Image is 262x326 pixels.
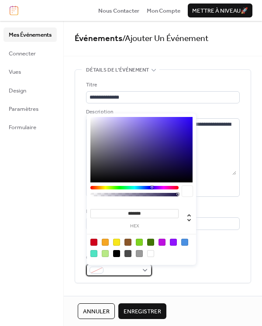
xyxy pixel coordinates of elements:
div: #F8E71C [113,239,120,246]
a: Mon Compte [147,6,180,15]
label: hex [90,224,179,229]
div: #50E3C2 [90,250,97,257]
div: Couleur de l'événement [86,254,150,262]
a: Événements [75,31,122,47]
span: Vues [9,68,21,76]
button: Mettre à niveau🚀 [188,3,252,17]
a: Design [3,83,57,97]
div: #000000 [113,250,120,257]
div: #BD10E0 [159,239,165,246]
a: Formulaire [3,120,57,134]
a: Nous Contacter [98,6,139,15]
button: Enregistrer [118,303,166,319]
span: Enregistrer [124,307,161,316]
div: Lieu [86,207,238,216]
span: Mon Compte [147,7,180,15]
div: #4A90E2 [181,239,188,246]
img: logo [10,6,18,15]
a: Paramètres [3,102,57,116]
div: #417505 [147,239,154,246]
div: #F5A623 [102,239,109,246]
span: Mettre à niveau 🚀 [192,7,248,15]
div: #D0021B [90,239,97,246]
span: Design [9,86,26,95]
span: Annuler [83,307,110,316]
div: #8B572A [124,239,131,246]
button: Annuler [78,303,115,319]
a: Connecter [3,46,57,60]
span: Date et heure [86,294,124,302]
a: Mes Événements [3,27,57,41]
span: Paramètres [9,105,38,113]
span: Mes Événements [9,31,52,39]
div: #9B9B9B [136,250,143,257]
span: Détails de l’événement [86,66,149,75]
div: Titre [86,81,238,89]
div: #4A4A4A [124,250,131,257]
span: Nous Contacter [98,7,139,15]
span: Formulaire [9,123,36,132]
span: Connecter [9,49,36,58]
div: Description [86,108,238,117]
div: #B8E986 [102,250,109,257]
span: / Ajouter Un Événement [122,31,209,47]
div: #FFFFFF [147,250,154,257]
div: #7ED321 [136,239,143,246]
div: #9013FE [170,239,177,246]
a: Vues [3,65,57,79]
